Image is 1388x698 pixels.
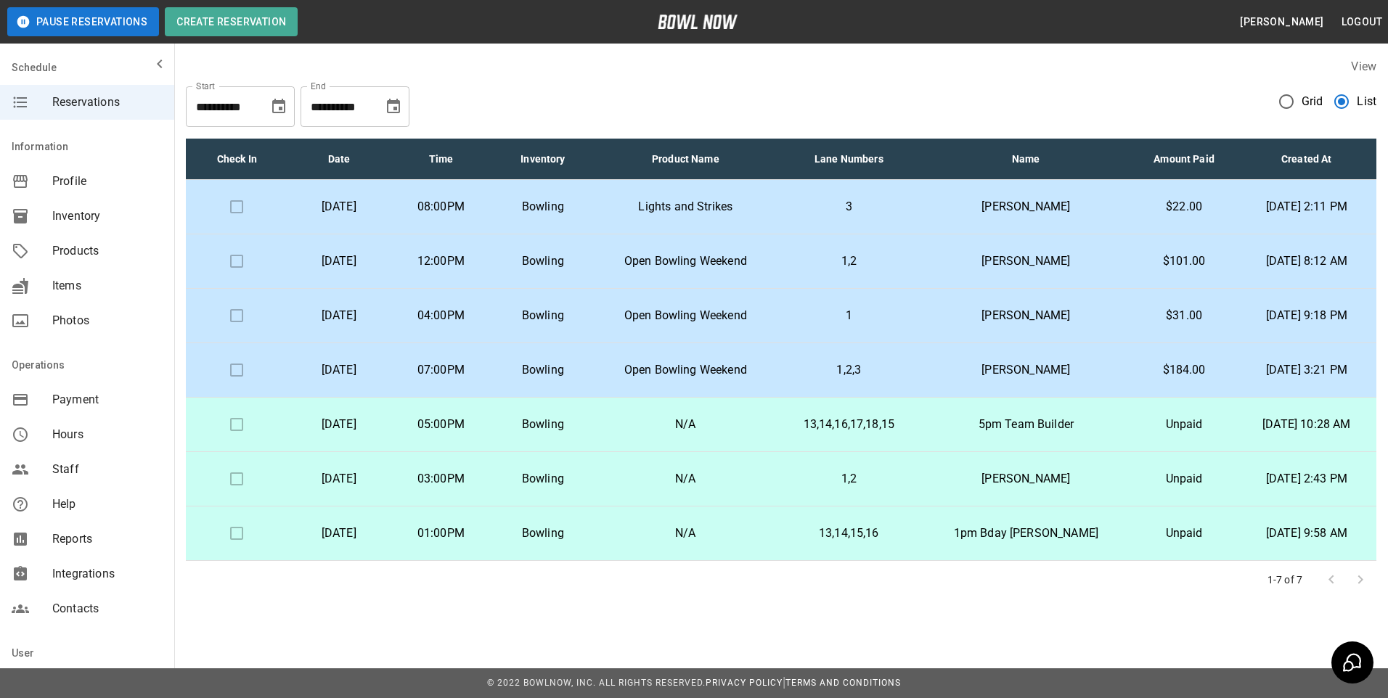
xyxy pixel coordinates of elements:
[605,470,765,488] p: N/A
[1249,361,1365,379] p: [DATE] 3:21 PM
[1143,525,1225,542] p: Unpaid
[186,139,288,180] th: Check In
[504,198,583,215] p: Bowling
[52,173,163,190] span: Profile
[1249,470,1365,488] p: [DATE] 2:43 PM
[1143,252,1225,270] p: $101.00
[788,198,909,215] p: 3
[52,496,163,513] span: Help
[52,94,163,111] span: Reservations
[300,307,379,324] p: [DATE]
[52,530,163,548] span: Reports
[1302,93,1323,110] span: Grid
[504,361,583,379] p: Bowling
[52,600,163,617] span: Contacts
[1249,416,1365,433] p: [DATE] 10:28 AM
[605,525,765,542] p: N/A
[932,416,1119,433] p: 5pm Team Builder
[777,139,920,180] th: Lane Numbers
[504,252,583,270] p: Bowling
[7,7,159,36] button: Pause Reservations
[605,416,765,433] p: N/A
[52,426,163,443] span: Hours
[1143,470,1225,488] p: Unpaid
[300,198,379,215] p: [DATE]
[605,198,765,215] p: Lights and Strikes
[52,391,163,408] span: Payment
[788,416,909,433] p: 13,14,16,17,18,15
[1249,198,1365,215] p: [DATE] 2:11 PM
[788,252,909,270] p: 1,2
[932,525,1119,542] p: 1pm Bday [PERSON_NAME]
[1357,93,1376,110] span: List
[932,307,1119,324] p: [PERSON_NAME]
[401,198,481,215] p: 08:00PM
[52,565,163,583] span: Integrations
[932,361,1119,379] p: [PERSON_NAME]
[401,361,481,379] p: 07:00PM
[1249,307,1365,324] p: [DATE] 9:18 PM
[52,312,163,329] span: Photos
[1336,9,1388,36] button: Logout
[264,92,293,121] button: Choose date, selected date is Sep 19, 2025
[932,198,1119,215] p: [PERSON_NAME]
[52,208,163,225] span: Inventory
[1143,198,1225,215] p: $22.00
[52,242,163,260] span: Products
[1143,361,1225,379] p: $184.00
[504,307,583,324] p: Bowling
[788,307,909,324] p: 1
[300,252,379,270] p: [DATE]
[1249,252,1365,270] p: [DATE] 8:12 AM
[52,461,163,478] span: Staff
[504,470,583,488] p: Bowling
[605,252,765,270] p: Open Bowling Weekend
[300,361,379,379] p: [DATE]
[401,416,481,433] p: 05:00PM
[487,678,706,688] span: © 2022 BowlNow, Inc. All Rights Reserved.
[788,470,909,488] p: 1,2
[788,361,909,379] p: 1,2,3
[401,252,481,270] p: 12:00PM
[1143,307,1225,324] p: $31.00
[1143,416,1225,433] p: Unpaid
[379,92,408,121] button: Choose date, selected date is Oct 19, 2025
[1131,139,1236,180] th: Amount Paid
[390,139,492,180] th: Time
[932,470,1119,488] p: [PERSON_NAME]
[932,252,1119,270] p: [PERSON_NAME]
[401,470,481,488] p: 03:00PM
[300,470,379,488] p: [DATE]
[401,525,481,542] p: 01:00PM
[288,139,391,180] th: Date
[605,307,765,324] p: Open Bowling Weekend
[1234,9,1329,36] button: [PERSON_NAME]
[605,361,765,379] p: Open Bowling Weekend
[594,139,777,180] th: Product Name
[492,139,595,180] th: Inventory
[1237,139,1376,180] th: Created At
[920,139,1131,180] th: Name
[785,678,901,688] a: Terms and Conditions
[401,307,481,324] p: 04:00PM
[300,416,379,433] p: [DATE]
[658,15,738,29] img: logo
[788,525,909,542] p: 13,14,15,16
[1249,525,1365,542] p: [DATE] 9:58 AM
[52,277,163,295] span: Items
[300,525,379,542] p: [DATE]
[1267,572,1302,587] p: 1-7 of 7
[504,416,583,433] p: Bowling
[165,7,298,36] button: Create Reservation
[504,525,583,542] p: Bowling
[1351,59,1376,73] label: View
[706,678,783,688] a: Privacy Policy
